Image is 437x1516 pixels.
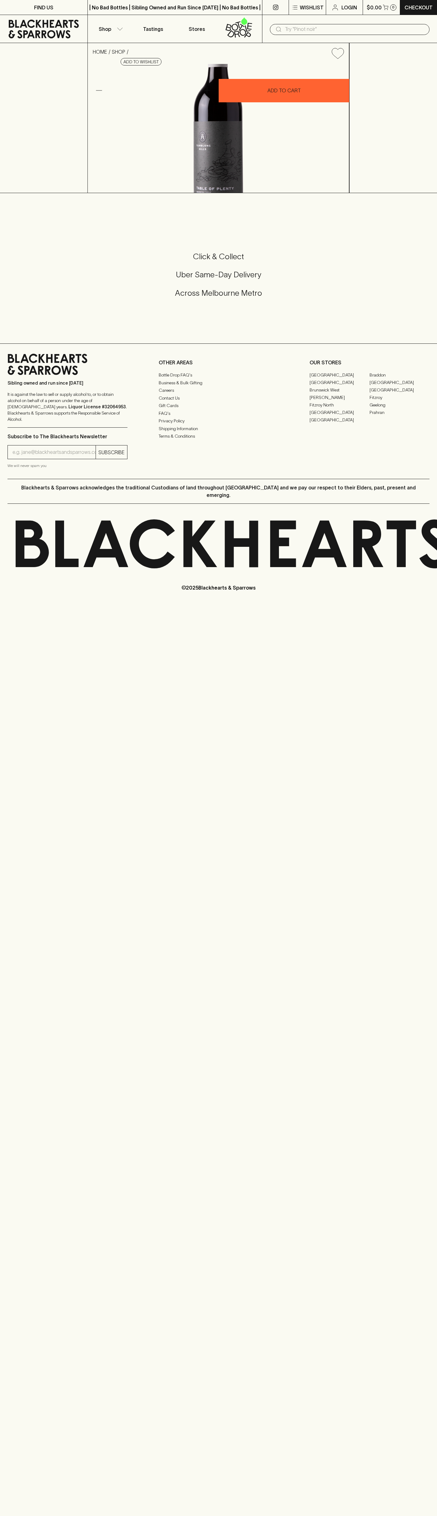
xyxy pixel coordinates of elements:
[12,484,425,499] p: Blackhearts & Sparrows acknowledges the traditional Custodians of land throughout [GEOGRAPHIC_DAT...
[159,379,279,386] a: Business & Bulk Gifting
[7,270,430,280] h5: Uber Same-Day Delivery
[310,409,370,416] a: [GEOGRAPHIC_DATA]
[219,79,349,102] button: ADD TO CART
[310,416,370,424] a: [GEOGRAPHIC_DATA]
[159,417,279,425] a: Privacy Policy
[98,449,125,456] p: SUBSCRIBE
[159,394,279,402] a: Contact Us
[143,25,163,33] p: Tastings
[310,401,370,409] a: Fitzroy North
[370,394,430,401] a: Fitzroy
[370,371,430,379] a: Braddon
[392,6,395,9] p: 0
[405,4,433,11] p: Checkout
[34,4,53,11] p: FIND US
[131,15,175,43] a: Tastings
[367,4,382,11] p: $0.00
[7,226,430,331] div: Call to action block
[310,371,370,379] a: [GEOGRAPHIC_DATA]
[175,15,219,43] a: Stores
[159,387,279,394] a: Careers
[370,409,430,416] a: Prahran
[159,425,279,432] a: Shipping Information
[12,447,96,457] input: e.g. jane@blackheartsandsparrows.com.au
[189,25,205,33] p: Stores
[159,410,279,417] a: FAQ's
[159,372,279,379] a: Bottle Drop FAQ's
[88,15,132,43] button: Shop
[159,402,279,410] a: Gift Cards
[93,49,107,55] a: HOME
[96,445,127,459] button: SUBSCRIBE
[300,4,324,11] p: Wishlist
[68,404,126,409] strong: Liquor License #32064953
[310,359,430,366] p: OUR STORES
[7,463,127,469] p: We will never spam you
[159,359,279,366] p: OTHER AREAS
[99,25,111,33] p: Shop
[310,394,370,401] a: [PERSON_NAME]
[370,379,430,386] a: [GEOGRAPHIC_DATA]
[267,87,301,94] p: ADD TO CART
[121,58,161,66] button: Add to wishlist
[341,4,357,11] p: Login
[7,251,430,262] h5: Click & Collect
[7,391,127,422] p: It is against the law to sell or supply alcohol to, or to obtain alcohol on behalf of a person un...
[285,24,425,34] input: Try "Pinot noir"
[88,64,349,193] img: 37269.png
[7,288,430,298] h5: Across Melbourne Metro
[7,380,127,386] p: Sibling owned and run since [DATE]
[7,433,127,440] p: Subscribe to The Blackhearts Newsletter
[370,401,430,409] a: Geelong
[112,49,125,55] a: SHOP
[370,386,430,394] a: [GEOGRAPHIC_DATA]
[329,46,346,61] button: Add to wishlist
[310,379,370,386] a: [GEOGRAPHIC_DATA]
[310,386,370,394] a: Brunswick West
[159,433,279,440] a: Terms & Conditions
